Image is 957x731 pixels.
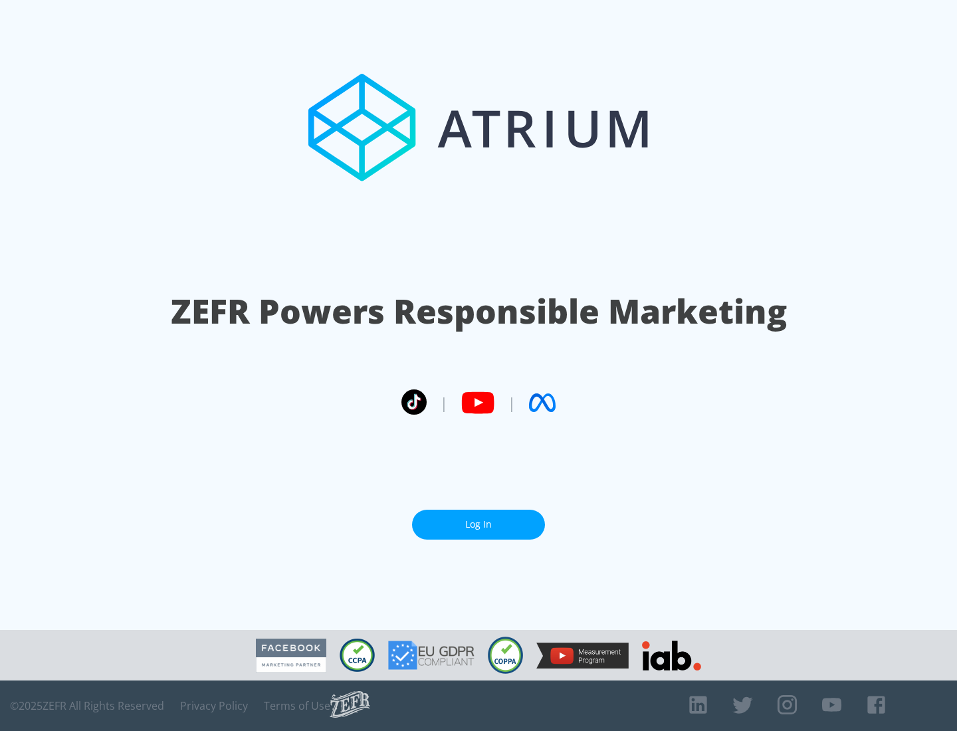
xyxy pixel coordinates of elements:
img: YouTube Measurement Program [536,643,629,669]
h1: ZEFR Powers Responsible Marketing [171,288,787,334]
img: COPPA Compliant [488,637,523,674]
img: GDPR Compliant [388,641,475,670]
img: Facebook Marketing Partner [256,639,326,673]
a: Terms of Use [264,699,330,712]
span: © 2025 ZEFR All Rights Reserved [10,699,164,712]
a: Privacy Policy [180,699,248,712]
span: | [508,393,516,413]
img: CCPA Compliant [340,639,375,672]
a: Log In [412,510,545,540]
span: | [440,393,448,413]
img: IAB [642,641,701,671]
